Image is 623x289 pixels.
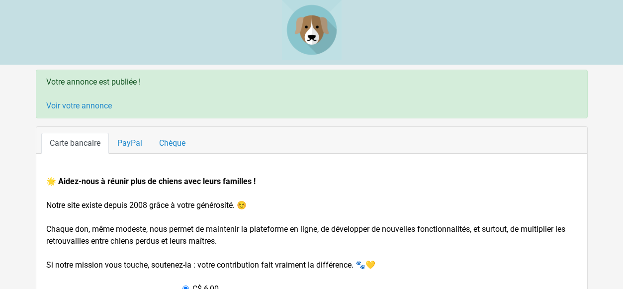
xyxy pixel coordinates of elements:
[151,133,194,154] a: Chèque
[36,70,588,118] div: Votre annonce est publiée !
[41,133,109,154] a: Carte bancaire
[109,133,151,154] a: PayPal
[46,101,112,110] a: Voir votre annonce
[46,177,256,186] strong: 🌟 Aidez-nous à réunir plus de chiens avec leurs familles !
